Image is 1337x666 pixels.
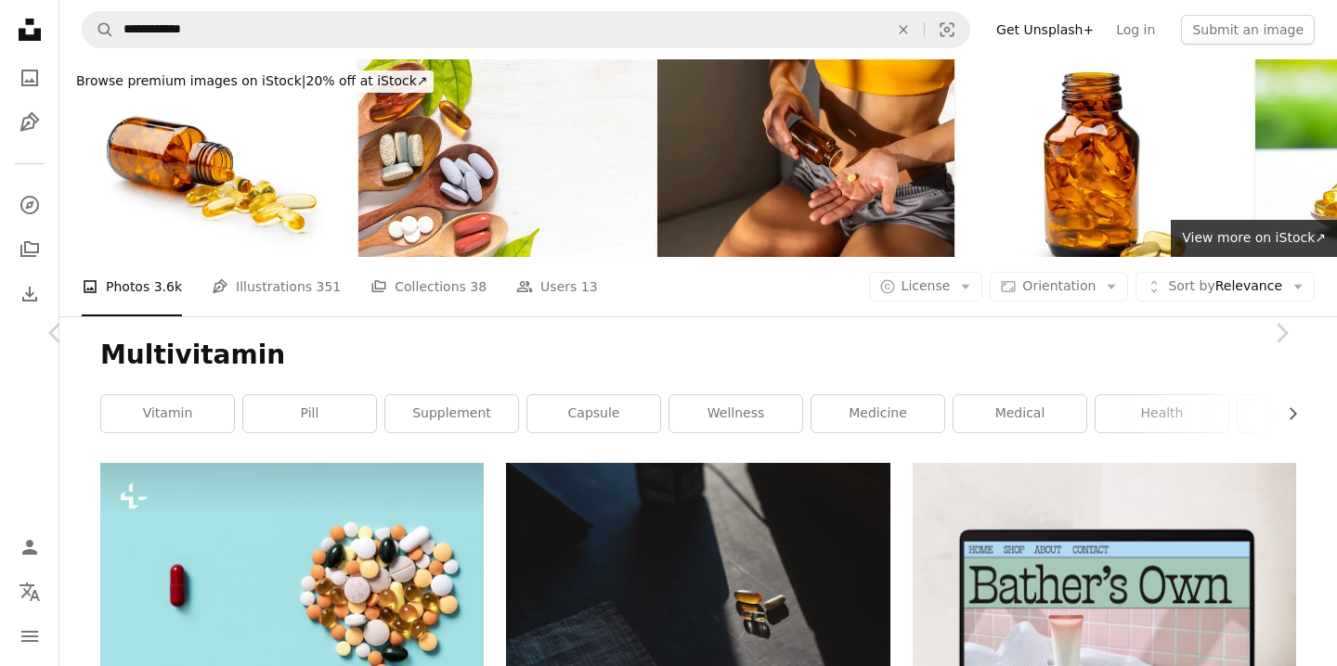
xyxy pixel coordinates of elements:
span: 351 [317,276,342,297]
a: vitamin [101,395,234,432]
img: Medical: Pills and bottle, high angle view. [956,59,1253,257]
button: Visual search [925,12,969,47]
a: Get Unsplash+ [985,15,1105,45]
h1: Multivitamin [100,339,1296,372]
button: Orientation [990,272,1128,301]
span: License [902,278,951,293]
a: supplement [385,395,518,432]
img: Daily supplement pill [657,59,954,257]
a: Collections [11,231,48,268]
span: 13 [581,276,598,297]
a: Photos [11,59,48,96]
span: View more on iStock ↗ [1182,230,1326,245]
a: pill [243,395,376,432]
a: Collections 38 [370,257,487,316]
a: black and brown lego blocks [506,583,889,599]
a: medical [954,395,1086,432]
button: License [869,272,983,301]
a: Illustrations 351 [212,257,341,316]
span: Browse premium images on iStock | [76,73,305,88]
button: Language [11,573,48,610]
button: Submit an image [1181,15,1315,45]
img: Vitamin pills and capsules [358,59,656,257]
span: 38 [470,276,487,297]
a: medicine [811,395,944,432]
span: 20% off at iStock ↗ [76,73,428,88]
span: Sort by [1168,278,1214,293]
a: View more on iStock↗ [1171,220,1337,257]
a: choice between one red pill and different colorful pills on blue background [100,582,484,598]
a: Users 13 [516,257,598,316]
button: Menu [11,618,48,655]
button: Search Unsplash [83,12,114,47]
a: Explore [11,186,48,224]
a: Log in / Sign up [11,529,48,566]
a: Illustrations [11,104,48,141]
button: Sort byRelevance [1136,272,1315,301]
span: Relevance [1168,277,1282,296]
form: Find visuals sitewide [82,11,970,48]
span: Orientation [1022,278,1096,293]
a: wellness [669,395,802,432]
a: capsule [527,395,660,432]
a: Log in [1105,15,1166,45]
a: Next [1226,244,1337,422]
button: Clear [883,12,924,47]
img: Medical: Pills and bottle, low angle view. [59,59,357,257]
a: Browse premium images on iStock|20% off at iStock↗ [59,59,445,104]
a: health [1096,395,1228,432]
